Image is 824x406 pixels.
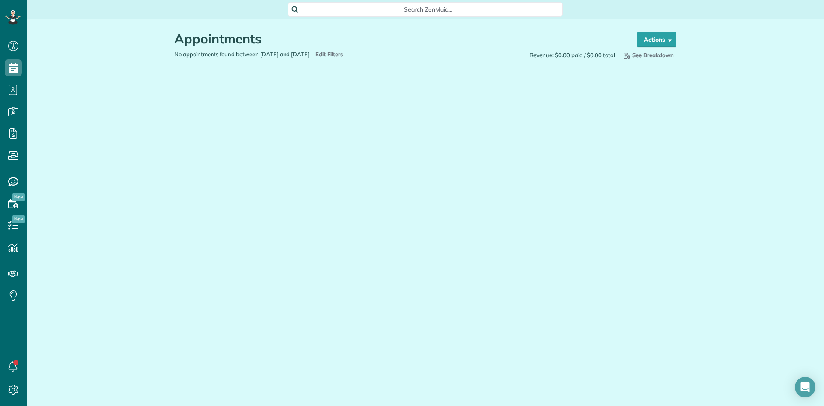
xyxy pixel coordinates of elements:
[637,32,676,47] button: Actions
[795,377,815,397] div: Open Intercom Messenger
[622,52,674,58] span: See Breakdown
[168,50,425,58] div: No appointments found between [DATE] and [DATE]
[174,32,621,46] h1: Appointments
[619,50,676,60] button: See Breakdown
[12,215,25,223] span: New
[530,51,615,59] span: Revenue: $0.00 paid / $0.00 total
[314,51,343,58] a: Edit Filters
[12,193,25,201] span: New
[315,51,343,58] span: Edit Filters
